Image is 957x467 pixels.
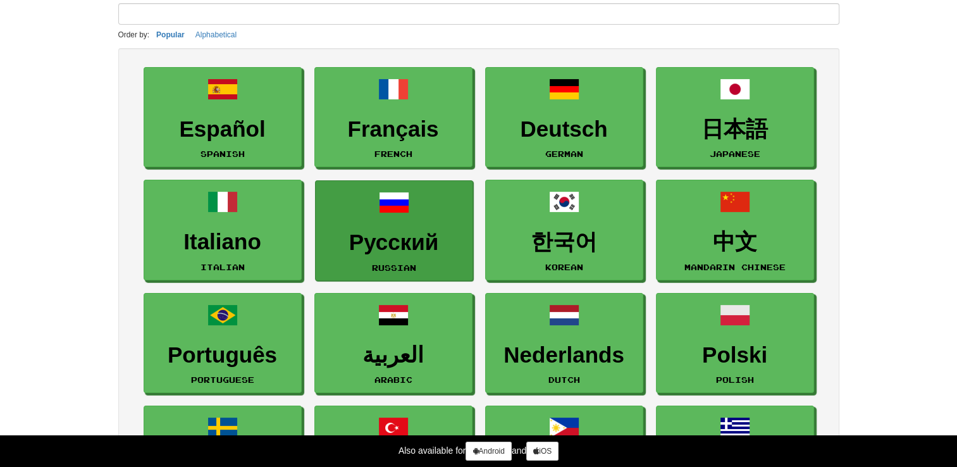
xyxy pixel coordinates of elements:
a: РусскийRussian [315,180,473,281]
small: German [545,149,583,158]
h3: Español [151,117,295,142]
h3: Deutsch [492,117,636,142]
h3: 中文 [663,230,807,254]
a: 日本語Japanese [656,67,814,168]
h3: 한국어 [492,230,636,254]
a: iOS [526,442,559,461]
small: Order by: [118,30,150,39]
small: Polish [716,375,754,384]
a: FrançaisFrench [314,67,472,168]
a: 中文Mandarin Chinese [656,180,814,280]
small: Spanish [201,149,245,158]
a: 한국어Korean [485,180,643,280]
a: PolskiPolish [656,293,814,394]
h3: Italiano [151,230,295,254]
small: Mandarin Chinese [684,263,786,271]
button: Popular [152,28,188,42]
a: EspañolSpanish [144,67,302,168]
h3: Português [151,343,295,368]
h3: 日本語 [663,117,807,142]
a: ItalianoItalian [144,180,302,280]
small: Russian [372,263,416,272]
small: Portuguese [191,375,254,384]
small: Japanese [710,149,760,158]
a: PortuguêsPortuguese [144,293,302,394]
a: العربيةArabic [314,293,472,394]
h3: Nederlands [492,343,636,368]
small: French [374,149,412,158]
h3: العربية [321,343,466,368]
h3: Русский [322,230,466,255]
button: Alphabetical [192,28,240,42]
small: Dutch [548,375,580,384]
a: NederlandsDutch [485,293,643,394]
small: Arabic [374,375,412,384]
h3: Français [321,117,466,142]
h3: Polski [663,343,807,368]
a: DeutschGerman [485,67,643,168]
a: Android [466,442,511,461]
small: Korean [545,263,583,271]
small: Italian [201,263,245,271]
